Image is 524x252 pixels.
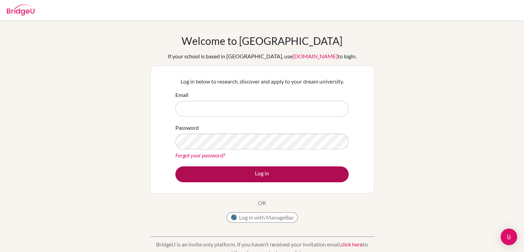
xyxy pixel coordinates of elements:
[258,199,266,207] p: OR
[501,229,517,245] div: Open Intercom Messenger
[175,77,349,86] p: Log in below to research, discover and apply to your dream university.
[227,212,298,223] button: Log in with ManageBac
[175,166,349,182] button: Log in
[175,91,188,99] label: Email
[168,52,357,60] div: If your school is based in [GEOGRAPHIC_DATA], use to login.
[175,152,225,158] a: Forgot your password?
[182,35,342,47] h1: Welcome to [GEOGRAPHIC_DATA]
[341,241,363,248] a: click here
[175,124,199,132] label: Password
[7,4,34,16] img: Bridge-U
[292,53,338,59] a: [DOMAIN_NAME]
